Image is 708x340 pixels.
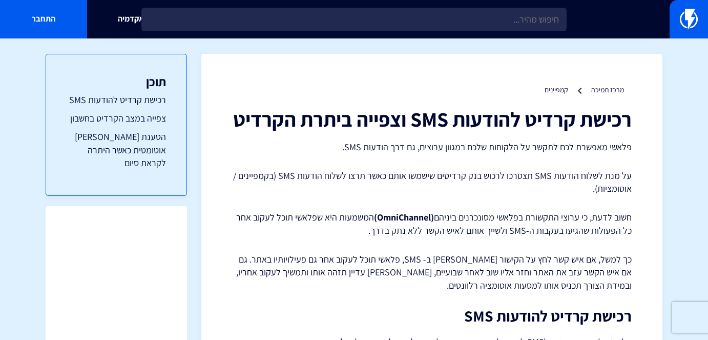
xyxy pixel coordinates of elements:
p: על מנת לשלוח הודעות SMS תצטרכו לרכוש בנק קרדיטים שישמשו אותם כאשר תרצו לשלוח הודעות SMS (בקמפייני... [232,169,632,195]
h1: רכישת קרדיט להודעות SMS וצפייה ביתרת הקרדיט [232,108,632,130]
a: הטענת [PERSON_NAME] אוטומטית כאשר היתרה לקראת סיום [67,130,166,170]
a: קמפיינים [545,85,568,94]
input: חיפוש מהיר... [141,8,566,31]
a: צפייה במצב הקרדיט בחשבון [67,112,166,125]
p: חשוב לדעת, כי ערוצי התקשורת בפלאשי מסונכרנים ביניהם המשמעות היא שפלאשי תוכל לעקוב אחר כל הפעולות ... [232,211,632,237]
strong: (OmniChannel) [374,211,434,223]
h3: תוכן [67,75,166,88]
p: פלאשי מאפשרת לכם לתקשר על הלקוחות שלכם במגוון ערוצים, גם דרך הודעות SMS. [232,141,632,154]
a: רכישת קרדיט להודעות SMS [67,93,166,107]
p: כך למשל, אם איש קשר לחץ על הקישור [PERSON_NAME] ב- SMS, פלאשי תוכל לעקוב אחר גם פעילויותיו באתר. ... [232,253,632,292]
a: מרכז תמיכה [591,85,624,94]
h2: רכישת קרדיט להודעות SMS [232,308,632,325]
